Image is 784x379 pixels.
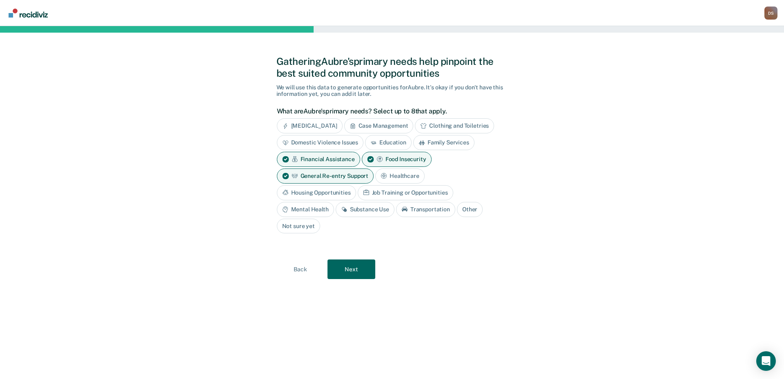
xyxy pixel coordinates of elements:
[277,118,343,133] div: [MEDICAL_DATA]
[277,185,356,200] div: Housing Opportunities
[277,168,374,184] div: General Re-entry Support
[457,202,483,217] div: Other
[276,84,508,98] div: We will use this data to generate opportunities for Aubre . It's okay if you don't have this info...
[276,259,324,279] button: Back
[396,202,455,217] div: Transportation
[764,7,777,20] div: D S
[764,7,777,20] button: Profile dropdown button
[375,168,425,184] div: Healthcare
[277,135,364,150] div: Domestic Violence Issues
[9,9,48,18] img: Recidiviz
[277,152,360,167] div: Financial Assistance
[344,118,414,133] div: Case Management
[413,135,474,150] div: Family Services
[277,107,503,115] label: What are Aubre's primary needs? Select up to 8 that apply.
[362,152,432,167] div: Food Insecurity
[336,202,394,217] div: Substance Use
[365,135,412,150] div: Education
[277,219,320,234] div: Not sure yet
[756,351,776,371] div: Open Intercom Messenger
[415,118,494,133] div: Clothing and Toiletries
[327,259,375,279] button: Next
[358,185,453,200] div: Job Training or Opportunities
[276,55,508,79] div: Gathering Aubre's primary needs help pinpoint the best suited community opportunities
[277,202,334,217] div: Mental Health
